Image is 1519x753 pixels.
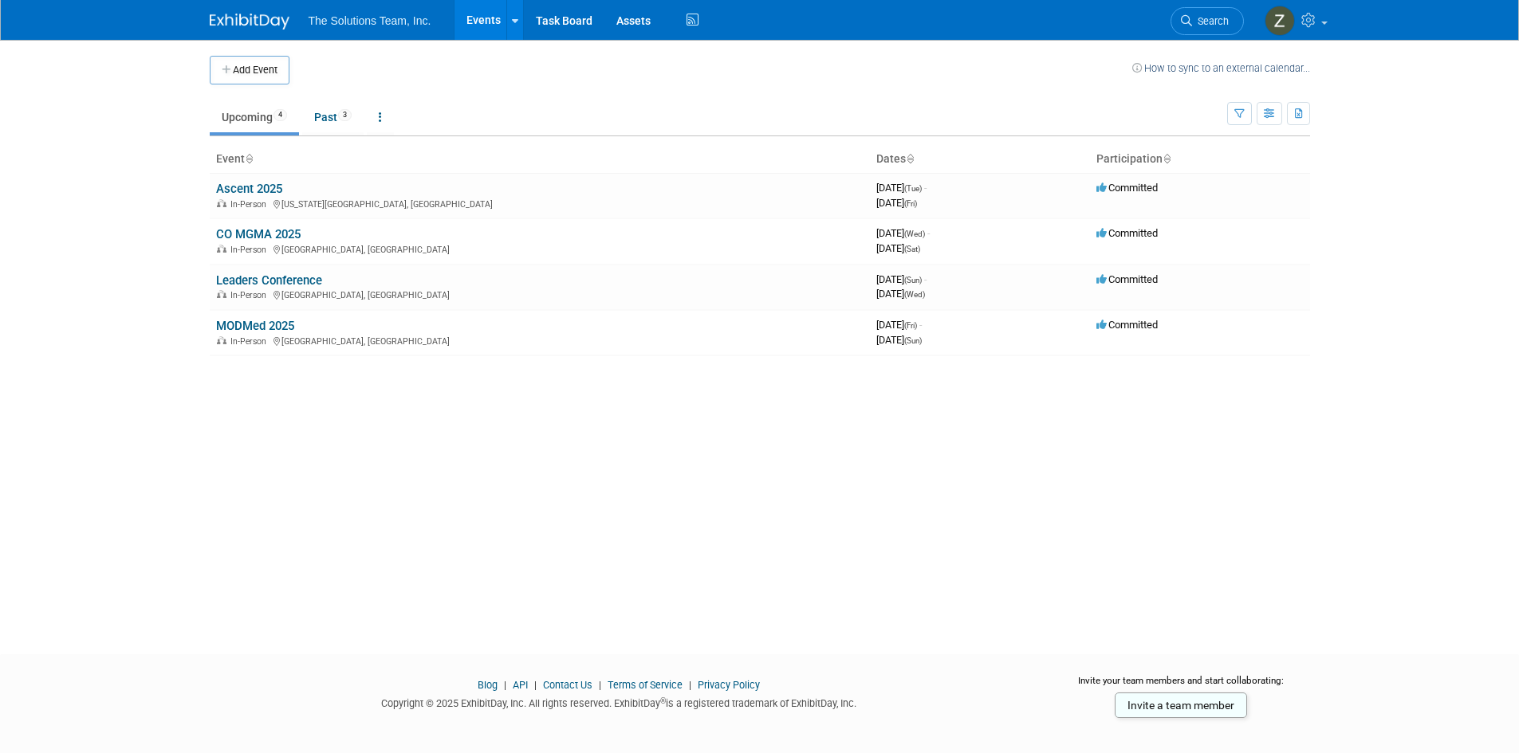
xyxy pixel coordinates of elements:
[904,184,922,193] span: (Tue)
[608,679,683,691] a: Terms of Service
[876,288,925,300] span: [DATE]
[1192,15,1229,27] span: Search
[904,199,917,208] span: (Fri)
[216,273,322,288] a: Leaders Conference
[500,679,510,691] span: |
[876,319,922,331] span: [DATE]
[216,288,864,300] div: [GEOGRAPHIC_DATA], [GEOGRAPHIC_DATA]
[513,679,528,691] a: API
[245,152,253,165] a: Sort by Event Name
[1090,146,1310,173] th: Participation
[217,199,226,207] img: In-Person Event
[217,290,226,298] img: In-Person Event
[685,679,695,691] span: |
[210,692,1029,711] div: Copyright © 2025 ExhibitDay, Inc. All rights reserved. ExhibitDay is a registered trademark of Ex...
[1163,152,1171,165] a: Sort by Participation Type
[216,197,864,210] div: [US_STATE][GEOGRAPHIC_DATA], [GEOGRAPHIC_DATA]
[924,182,927,194] span: -
[543,679,592,691] a: Contact Us
[595,679,605,691] span: |
[698,679,760,691] a: Privacy Policy
[904,336,922,345] span: (Sun)
[210,14,289,29] img: ExhibitDay
[230,199,271,210] span: In-Person
[217,245,226,253] img: In-Person Event
[210,56,289,84] button: Add Event
[876,197,917,209] span: [DATE]
[309,14,431,27] span: The Solutions Team, Inc.
[1096,273,1158,285] span: Committed
[919,319,922,331] span: -
[1115,692,1247,718] a: Invite a team member
[1096,227,1158,239] span: Committed
[1096,182,1158,194] span: Committed
[924,273,927,285] span: -
[230,336,271,347] span: In-Person
[870,146,1090,173] th: Dates
[927,227,930,239] span: -
[216,334,864,347] div: [GEOGRAPHIC_DATA], [GEOGRAPHIC_DATA]
[273,109,287,121] span: 4
[1053,674,1310,698] div: Invite your team members and start collaborating:
[660,696,666,705] sup: ®
[876,182,927,194] span: [DATE]
[904,229,925,238] span: (Wed)
[230,290,271,300] span: In-Person
[230,245,271,255] span: In-Person
[1096,319,1158,331] span: Committed
[216,242,864,255] div: [GEOGRAPHIC_DATA], [GEOGRAPHIC_DATA]
[478,679,498,691] a: Blog
[217,336,226,344] img: In-Person Event
[904,276,922,284] span: (Sun)
[216,227,301,241] a: CO MGMA 2025
[906,152,914,165] a: Sort by Start Date
[216,182,282,196] a: Ascent 2025
[338,109,352,121] span: 3
[876,273,927,285] span: [DATE]
[1265,6,1295,36] img: Zavior Thmpson
[1171,7,1244,35] a: Search
[876,227,930,239] span: [DATE]
[210,102,299,132] a: Upcoming4
[1132,62,1310,74] a: How to sync to an external calendar...
[210,146,870,173] th: Event
[904,321,917,330] span: (Fri)
[876,242,920,254] span: [DATE]
[530,679,541,691] span: |
[876,334,922,346] span: [DATE]
[904,245,920,253] span: (Sat)
[216,319,294,333] a: MODMed 2025
[302,102,364,132] a: Past3
[904,290,925,299] span: (Wed)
